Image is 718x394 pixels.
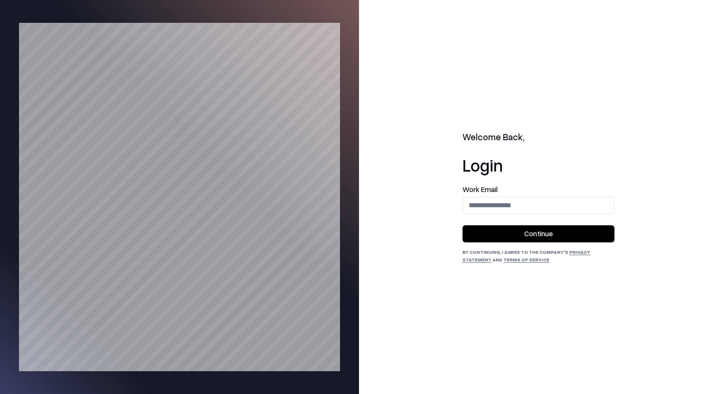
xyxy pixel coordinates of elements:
label: Work Email [463,186,614,193]
a: Privacy Statement [463,249,590,262]
a: Terms of Service [503,257,549,262]
h1: Login [463,155,614,174]
button: Continue [463,225,614,242]
h2: Welcome Back, [463,131,614,144]
div: By continuing, I agree to the Company's and [463,248,614,263]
